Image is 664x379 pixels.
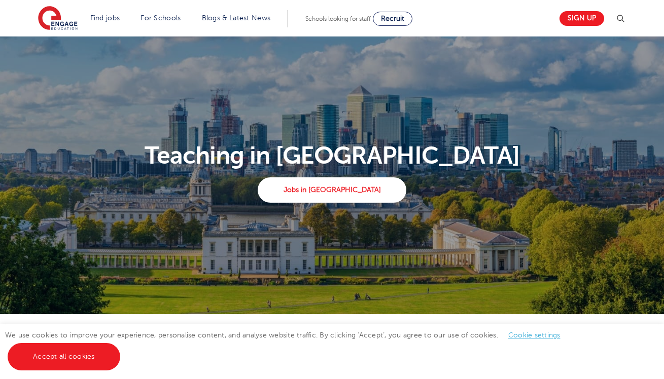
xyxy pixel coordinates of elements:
[258,177,406,203] a: Jobs in [GEOGRAPHIC_DATA]
[90,14,120,22] a: Find jobs
[508,331,561,339] a: Cookie settings
[373,12,412,26] a: Recruit
[560,11,604,26] a: Sign up
[305,15,371,22] span: Schools looking for staff
[202,14,271,22] a: Blogs & Latest News
[5,331,571,360] span: We use cookies to improve your experience, personalise content, and analyse website traffic. By c...
[32,143,632,168] p: Teaching in [GEOGRAPHIC_DATA]
[8,343,120,370] a: Accept all cookies
[141,14,181,22] a: For Schools
[381,15,404,22] span: Recruit
[38,6,78,31] img: Engage Education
